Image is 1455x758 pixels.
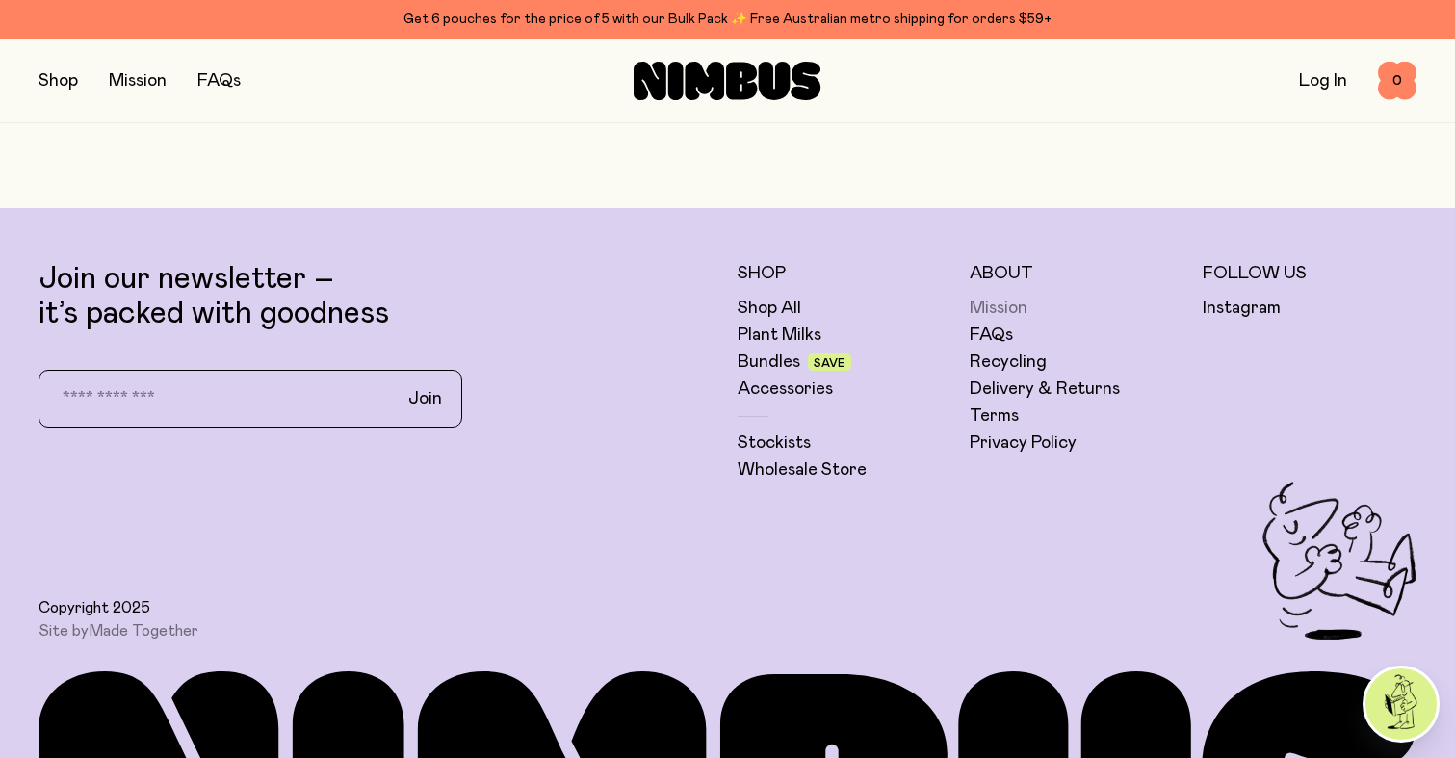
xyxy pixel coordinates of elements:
[39,598,150,617] span: Copyright 2025
[970,405,1019,428] a: Terms
[738,297,801,320] a: Shop All
[1365,668,1437,740] img: agent
[1378,62,1416,100] button: 0
[738,431,811,455] a: Stockists
[1299,72,1347,90] a: Log In
[970,431,1077,455] a: Privacy Policy
[1203,297,1281,320] a: Instagram
[738,458,867,482] a: Wholesale Store
[970,324,1013,347] a: FAQs
[738,262,951,285] h5: Shop
[970,297,1027,320] a: Mission
[970,351,1047,374] a: Recycling
[109,72,167,90] a: Mission
[393,379,457,419] button: Join
[1203,262,1416,285] h5: Follow Us
[197,72,241,90] a: FAQs
[39,8,1416,31] div: Get 6 pouches for the price of 5 with our Bulk Pack ✨ Free Australian metro shipping for orders $59+
[970,262,1183,285] h5: About
[408,387,442,410] span: Join
[89,623,198,639] a: Made Together
[970,378,1120,401] a: Delivery & Returns
[738,351,800,374] a: Bundles
[814,357,845,369] span: Save
[738,324,821,347] a: Plant Milks
[39,621,198,640] span: Site by
[39,262,718,331] p: Join our newsletter – it’s packed with goodness
[738,378,833,401] a: Accessories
